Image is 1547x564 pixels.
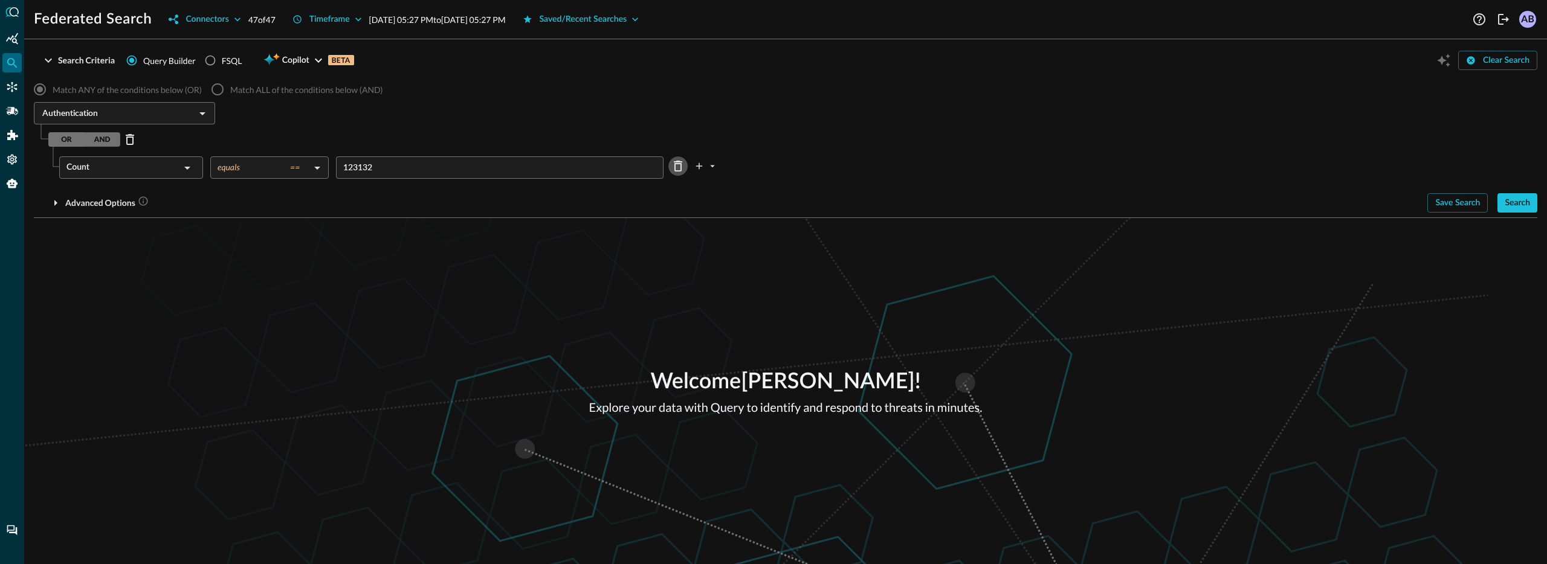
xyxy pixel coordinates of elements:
div: Search [1505,196,1530,211]
div: Saved/Recent Searches [540,12,627,27]
button: Delete Row [120,130,140,149]
div: Count [66,156,180,179]
div: Summary Insights [2,29,22,48]
div: Save Search [1435,196,1480,211]
button: Connectors [161,10,248,29]
button: Advanced Options [34,193,156,213]
div: Addons [3,126,22,145]
p: BETA [328,55,354,65]
div: Timeframe [309,12,350,27]
div: Federated Search [2,53,22,72]
span: equals [218,162,240,173]
div: FSQL [222,54,242,67]
input: Select an Event Type [37,106,192,121]
button: Help [1470,10,1489,29]
button: CopilotBETA [256,51,361,70]
div: Clear Search [1483,53,1529,68]
div: equals [218,162,309,173]
input: Value [343,156,664,179]
span: Match ALL of the conditions below (AND) [230,83,383,96]
span: Match ANY of the conditions below (OR) [53,83,202,96]
p: Welcome [PERSON_NAME] ! [589,366,983,399]
button: Saved/Recent Searches [515,10,647,29]
button: Open [194,105,211,122]
button: Clear Search [1458,51,1537,70]
button: Delete Row [668,156,688,176]
h1: Federated Search [34,10,152,29]
button: Save Search [1427,193,1488,213]
div: Pipelines [2,101,22,121]
div: Connectors [2,77,22,97]
span: Copilot [282,53,309,68]
span: Query Builder [143,54,196,67]
button: Timeframe [285,10,369,29]
p: Explore your data with Query to identify and respond to threats in minutes. [589,399,983,417]
div: Settings [2,150,22,169]
div: Search Criteria [58,53,115,68]
button: Search [1497,193,1537,213]
div: AB [1519,11,1536,28]
div: Chat [2,521,22,540]
button: plus-arrow-button [693,156,719,176]
button: Search Criteria [34,51,122,70]
p: 47 of 47 [248,13,276,26]
button: Logout [1494,10,1513,29]
div: Connectors [186,12,228,27]
div: Advanced Options [65,196,149,211]
span: == [290,162,300,173]
div: Query Agent [2,174,22,193]
p: [DATE] 05:27 PM to [DATE] 05:27 PM [369,13,506,26]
